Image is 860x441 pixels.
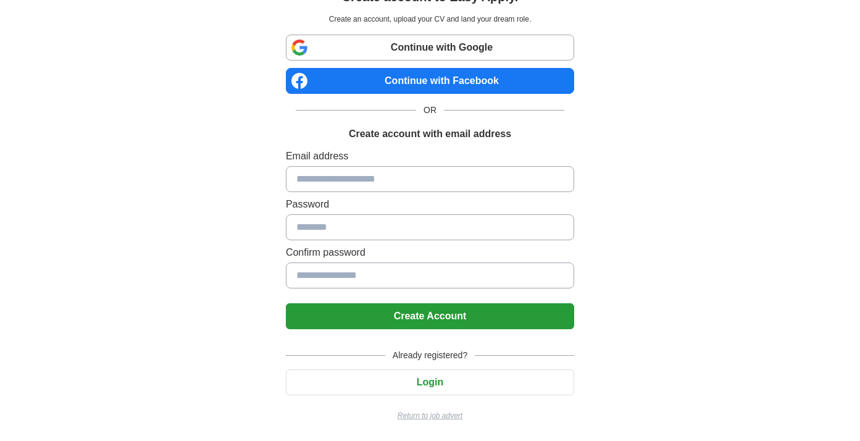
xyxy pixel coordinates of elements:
[286,35,574,61] a: Continue with Google
[286,369,574,395] button: Login
[349,127,511,141] h1: Create account with email address
[286,245,574,260] label: Confirm password
[385,349,475,362] span: Already registered?
[286,303,574,329] button: Create Account
[286,149,574,164] label: Email address
[288,14,572,25] p: Create an account, upload your CV and land your dream role.
[286,197,574,212] label: Password
[286,410,574,421] a: Return to job advert
[416,104,444,117] span: OR
[286,377,574,387] a: Login
[286,68,574,94] a: Continue with Facebook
